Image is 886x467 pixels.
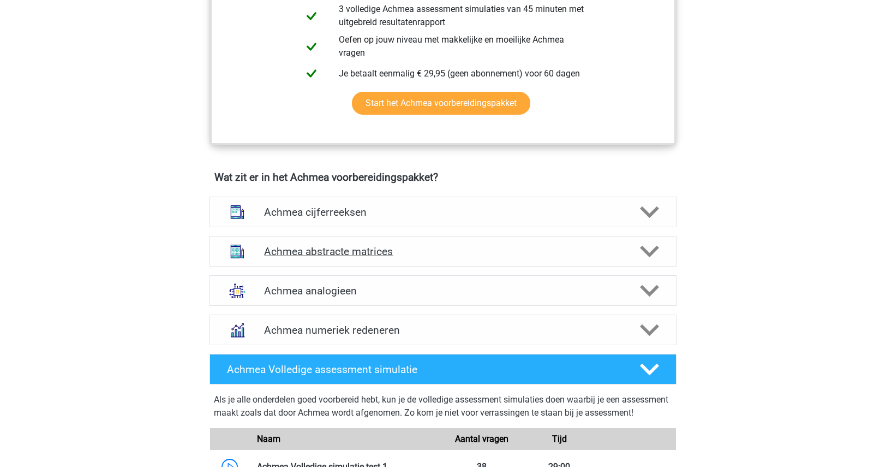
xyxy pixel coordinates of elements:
h4: Achmea numeriek redeneren [264,324,621,336]
div: Als je alle onderdelen goed voorbereid hebt, kun je de volledige assessment simulaties doen waarb... [214,393,672,424]
h4: Achmea cijferreeksen [264,206,621,218]
a: analogieen Achmea analogieen [205,275,681,306]
div: Tijd [520,433,598,446]
img: abstracte matrices [223,237,252,265]
h4: Achmea analogieen [264,285,621,297]
a: Start het Achmea voorbereidingspakket [352,92,530,115]
a: numeriek redeneren Achmea numeriek redeneren [205,315,681,345]
a: Achmea Volledige assessment simulatie [205,354,681,385]
img: analogieen [223,276,252,305]
h4: Wat zit er in het Achmea voorbereidingspakket? [214,171,672,184]
a: abstracte matrices Achmea abstracte matrices [205,236,681,267]
div: Naam [249,433,443,446]
div: Aantal vragen [443,433,520,446]
h4: Achmea abstracte matrices [264,245,621,258]
h4: Achmea Volledige assessment simulatie [227,363,622,376]
img: numeriek redeneren [223,316,252,344]
img: cijferreeksen [223,198,252,226]
a: cijferreeksen Achmea cijferreeksen [205,197,681,227]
